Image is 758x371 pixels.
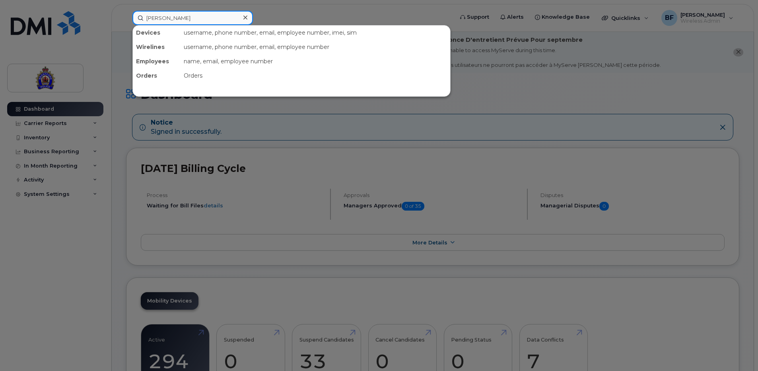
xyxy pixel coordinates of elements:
div: Devices [133,25,181,40]
div: Employees [133,54,181,68]
div: Orders [133,68,181,83]
div: Orders [181,68,450,83]
div: Wirelines [133,40,181,54]
div: username, phone number, email, employee number [181,40,450,54]
div: username, phone number, email, employee number, imei, sim [181,25,450,40]
div: name, email, employee number [181,54,450,68]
